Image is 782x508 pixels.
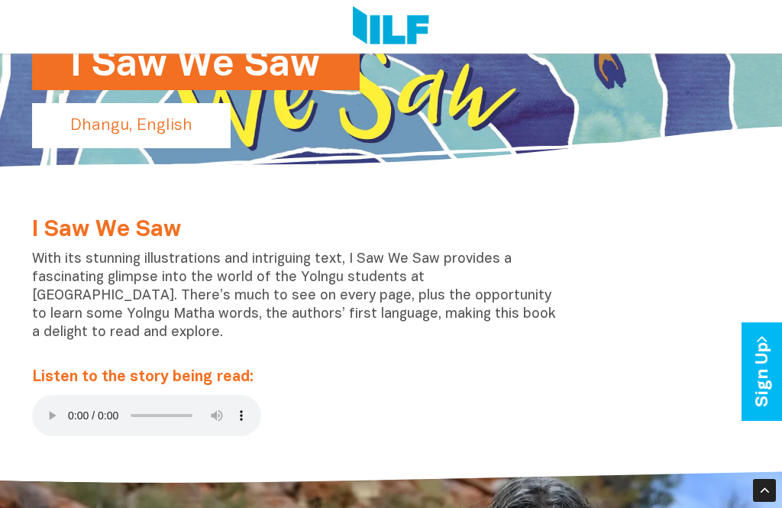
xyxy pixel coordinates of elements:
[353,6,428,47] img: Logo
[32,370,254,384] span: Listen to the story being read:
[32,218,565,243] h2: I Saw We Saw
[32,103,231,148] p: Dhangu, English
[32,251,565,361] p: With its stunning illustrations and intriguing text, I Saw We Saw provides a fascinating glimpse ...
[70,38,322,90] h1: I Saw We Saw
[753,479,776,502] div: Scroll Back to Top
